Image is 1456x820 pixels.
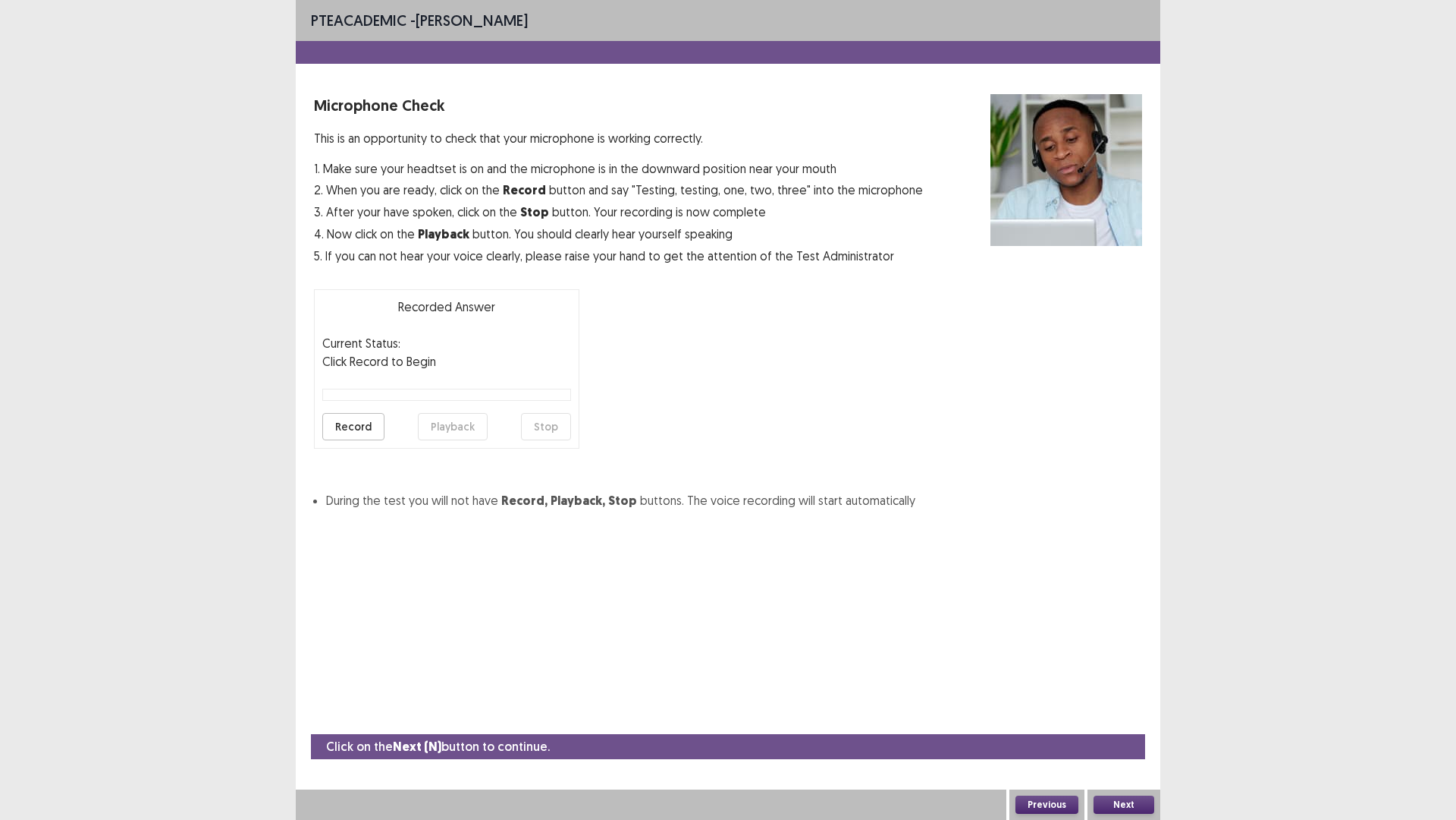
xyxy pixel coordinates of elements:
[418,226,469,242] strong: Playback
[608,493,637,509] strong: Stop
[314,94,923,117] p: Microphone Check
[314,129,923,147] p: This is an opportunity to check that your microphone is working correctly.
[326,491,1142,510] li: During the test you will not have buttons. The voice recording will start automatically
[501,493,548,509] strong: Record,
[314,247,923,265] p: 5. If you can not hear your voice clearly, please raise your hand to get the attention of the Tes...
[311,11,406,30] span: PTE academic
[322,334,400,352] p: Current Status:
[520,204,549,220] strong: Stop
[314,203,923,222] p: 3. After your have spoken, click on the button. Your recording is now complete
[521,413,571,440] button: Stop
[311,9,528,32] p: - [PERSON_NAME]
[1094,796,1154,814] button: Next
[551,493,605,509] strong: Playback,
[314,225,923,244] p: 4. Now click on the button. You should clearly hear yourself speaking
[322,352,571,371] p: Click Record to Begin
[314,159,923,178] p: 1. Make sure your headtset is on and the microphone is in the downward position near your mouth
[326,737,550,756] p: Click on the button to continue.
[322,413,384,440] button: Record
[322,298,571,316] p: Recorded Answer
[418,413,488,440] button: Playback
[990,94,1142,246] img: microphone check
[503,182,546,198] strong: Record
[314,181,923,200] p: 2. When you are ready, click on the button and say "Testing, testing, one, two, three" into the m...
[393,739,441,755] strong: Next (N)
[1015,796,1078,814] button: Previous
